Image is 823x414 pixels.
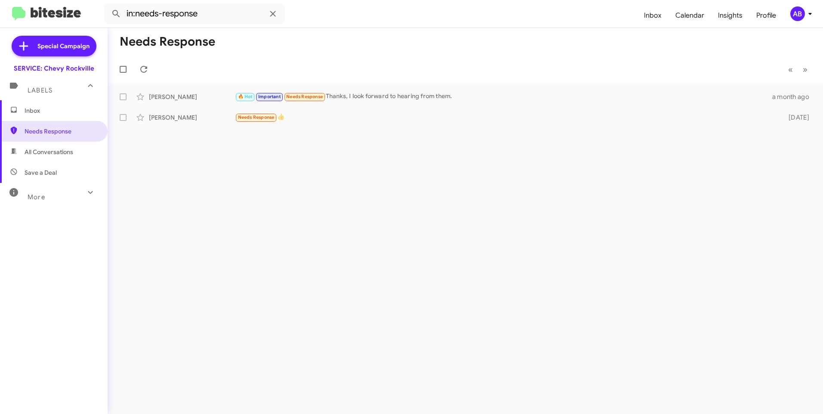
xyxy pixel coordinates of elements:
span: Needs Response [238,114,275,120]
div: [DATE] [775,113,816,122]
span: Special Campaign [37,42,90,50]
span: « [788,64,793,75]
div: [PERSON_NAME] [149,113,235,122]
button: Previous [783,61,798,78]
a: Insights [711,3,749,28]
button: Next [798,61,813,78]
input: Search [104,3,285,24]
a: Special Campaign [12,36,96,56]
div: Thanks, I look forward to hearing from them. [235,92,772,102]
span: » [803,64,808,75]
span: Needs Response [286,94,323,99]
span: All Conversations [25,148,73,156]
span: Inbox [25,106,98,115]
div: AB [790,6,805,21]
button: AB [783,6,814,21]
h1: Needs Response [120,35,215,49]
span: Needs Response [25,127,98,136]
span: Save a Deal [25,168,57,177]
span: Labels [28,87,53,94]
div: a month ago [772,93,816,101]
span: More [28,193,45,201]
span: 🔥 Hot [238,94,253,99]
a: Inbox [637,3,668,28]
span: Important [258,94,281,99]
a: Profile [749,3,783,28]
div: 👍 [235,112,775,122]
a: Calendar [668,3,711,28]
div: [PERSON_NAME] [149,93,235,101]
div: SERVICE: Chevy Rockville [14,64,94,73]
nav: Page navigation example [783,61,813,78]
